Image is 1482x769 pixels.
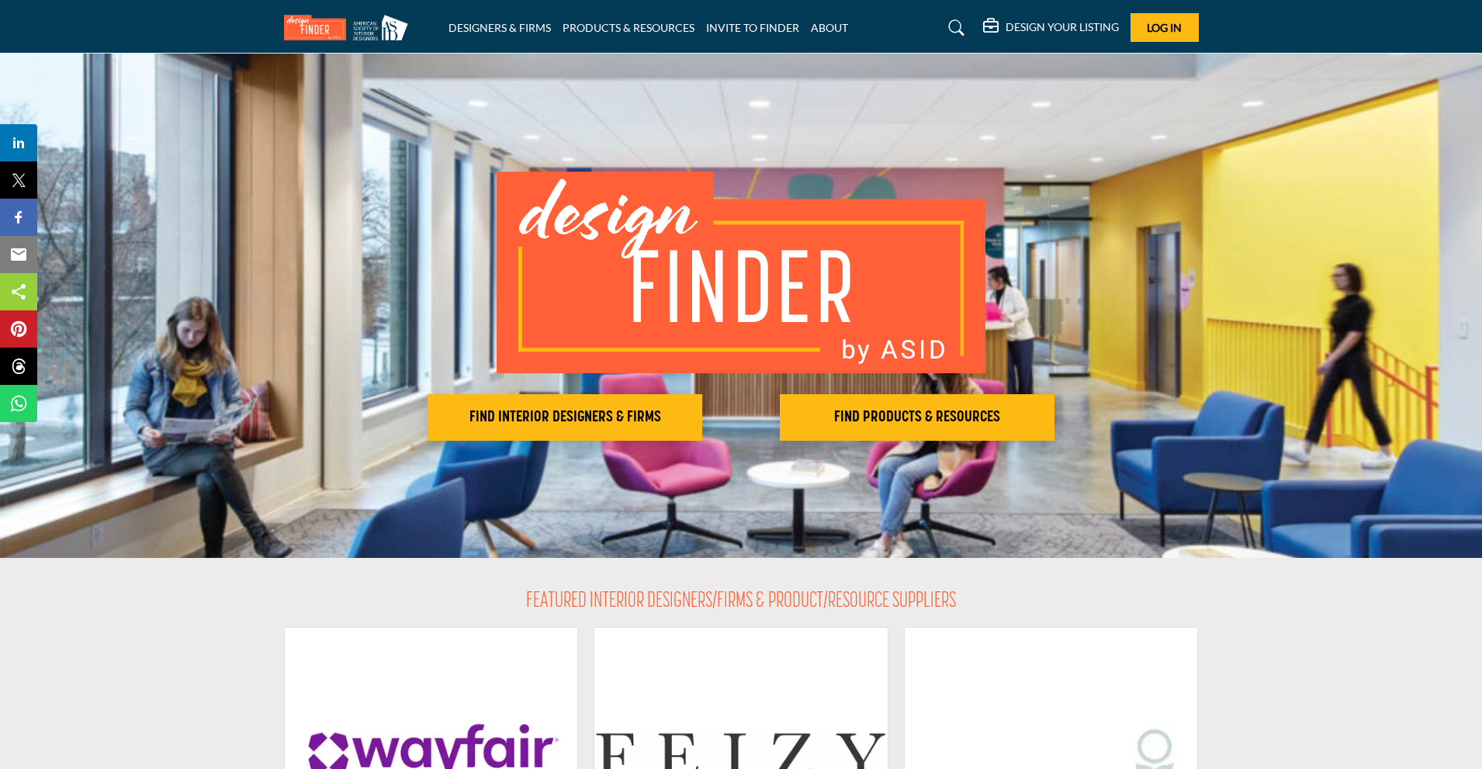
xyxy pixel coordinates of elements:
[780,394,1054,441] button: FIND PRODUCTS & RESOURCES
[933,16,975,40] a: Search
[811,21,848,34] a: ABOUT
[1006,20,1119,34] h5: DESIGN YOUR LISTING
[563,21,694,34] a: PRODUCTS & RESOURCES
[448,21,551,34] a: DESIGNERS & FIRMS
[983,19,1119,37] div: DESIGN YOUR LISTING
[526,589,956,615] h2: FEATURED INTERIOR DESIGNERS/FIRMS & PRODUCT/RESOURCE SUPPLIERS
[497,171,985,373] img: image
[706,21,799,34] a: INVITE TO FINDER
[1147,21,1182,34] span: Log In
[1131,13,1199,42] button: Log In
[284,15,416,40] img: Site Logo
[784,408,1050,427] h2: FIND PRODUCTS & RESOURCES
[432,408,698,427] h2: FIND INTERIOR DESIGNERS & FIRMS
[428,394,702,441] button: FIND INTERIOR DESIGNERS & FIRMS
